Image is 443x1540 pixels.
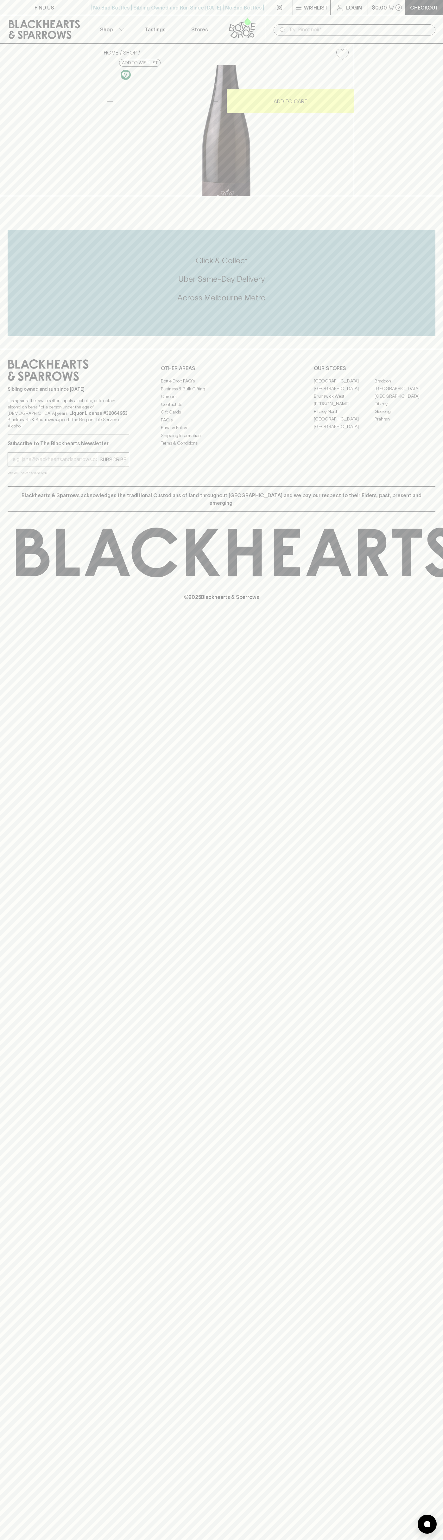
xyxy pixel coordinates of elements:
[145,26,165,33] p: Tastings
[8,397,129,429] p: It is against the law to sell or supply alcohol to, or to obtain alcohol on behalf of a person un...
[410,4,439,11] p: Checkout
[35,4,54,11] p: FIND US
[69,411,128,416] strong: Liquor License #32064953
[177,15,222,43] a: Stores
[161,432,282,439] a: Shipping Information
[304,4,328,11] p: Wishlist
[161,364,282,372] p: OTHER AREAS
[119,68,132,81] a: Made without the use of any animal products.
[314,400,375,407] a: [PERSON_NAME]
[375,385,435,392] a: [GEOGRAPHIC_DATA]
[12,491,431,507] p: Blackhearts & Sparrows acknowledges the traditional Custodians of land throughout [GEOGRAPHIC_DAT...
[161,408,282,416] a: Gift Cards
[375,400,435,407] a: Fitzroy
[314,385,375,392] a: [GEOGRAPHIC_DATA]
[133,15,177,43] a: Tastings
[104,50,118,55] a: HOME
[99,65,354,196] img: 38566.png
[8,230,435,336] div: Call to action block
[8,255,435,266] h5: Click & Collect
[372,4,387,11] p: $0.00
[227,89,354,113] button: ADD TO CART
[161,385,282,393] a: Business & Bulk Gifting
[191,26,208,33] p: Stores
[375,392,435,400] a: [GEOGRAPHIC_DATA]
[161,424,282,432] a: Privacy Policy
[89,15,133,43] button: Shop
[8,440,129,447] p: Subscribe to The Blackhearts Newsletter
[8,274,435,284] h5: Uber Same-Day Delivery
[123,50,137,55] a: SHOP
[119,59,161,67] button: Add to wishlist
[375,415,435,423] a: Prahran
[161,393,282,401] a: Careers
[100,26,113,33] p: Shop
[8,470,129,476] p: We will never spam you
[274,98,307,105] p: ADD TO CART
[314,377,375,385] a: [GEOGRAPHIC_DATA]
[161,440,282,447] a: Terms & Conditions
[8,292,435,303] h5: Across Melbourne Metro
[375,407,435,415] a: Geelong
[289,25,430,35] input: Try "Pinot noir"
[424,1521,430,1527] img: bubble-icon
[13,454,97,465] input: e.g. jane@blackheartsandsparrows.com.au
[161,416,282,424] a: FAQ's
[314,423,375,430] a: [GEOGRAPHIC_DATA]
[375,377,435,385] a: Braddon
[8,386,129,392] p: Sibling owned and run since [DATE]
[346,4,362,11] p: Login
[334,46,351,62] button: Add to wishlist
[314,392,375,400] a: Brunswick West
[121,70,131,80] img: Vegan
[397,6,400,9] p: 0
[97,452,129,466] button: SUBSCRIBE
[314,407,375,415] a: Fitzroy North
[314,415,375,423] a: [GEOGRAPHIC_DATA]
[314,364,435,372] p: OUR STORES
[100,456,126,463] p: SUBSCRIBE
[161,377,282,385] a: Bottle Drop FAQ's
[161,401,282,408] a: Contact Us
